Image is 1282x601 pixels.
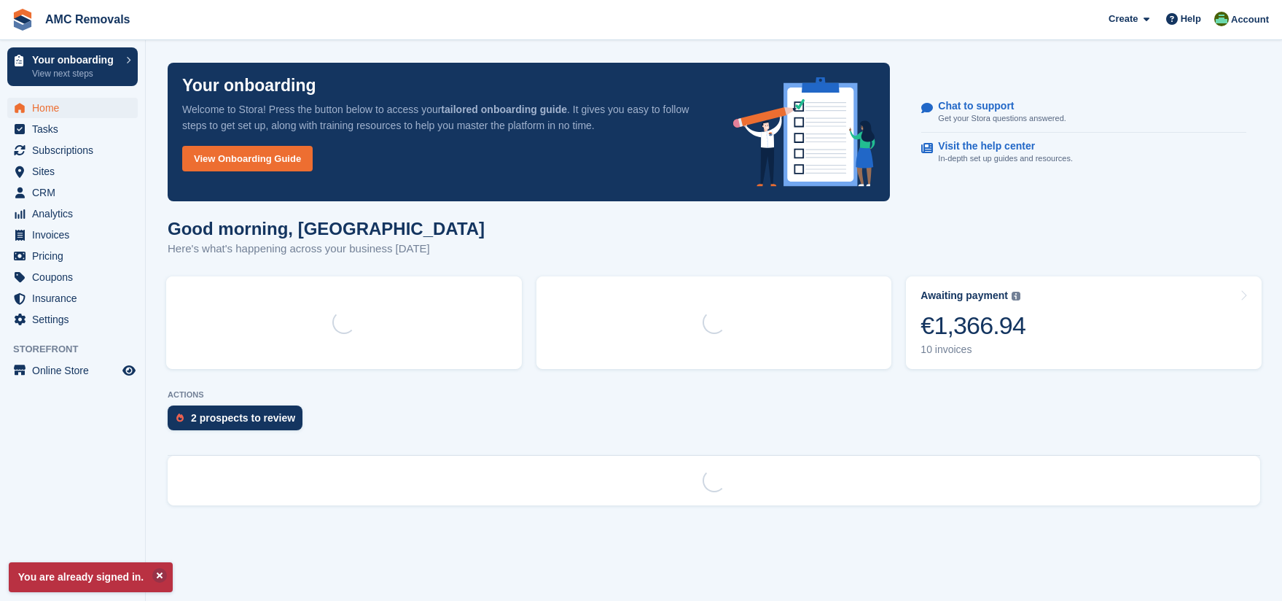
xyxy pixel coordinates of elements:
[1181,12,1201,26] span: Help
[32,225,120,245] span: Invoices
[182,146,313,171] a: View Onboarding Guide
[168,390,1260,400] p: ACTIONS
[120,362,138,379] a: Preview store
[1012,292,1020,300] img: icon-info-grey-7440780725fd019a000dd9b08b2336e03edf1995a4989e88bcd33f0948082b44.svg
[32,161,120,182] span: Sites
[7,288,138,309] a: menu
[32,140,120,160] span: Subscriptions
[7,140,138,160] a: menu
[32,203,120,224] span: Analytics
[7,246,138,266] a: menu
[441,104,567,115] strong: tailored onboarding guide
[733,77,876,187] img: onboarding-info-6c161a55d2c0e0a8cae90662b2fe09162a5109e8cc188191df67fb4f79e88e88.svg
[7,360,138,381] a: menu
[7,182,138,203] a: menu
[182,77,316,94] p: Your onboarding
[1214,12,1229,26] img: Kayleigh Deegan
[921,93,1246,133] a: Chat to support Get your Stora questions answered.
[7,47,138,86] a: Your onboarding View next steps
[168,406,310,438] a: 2 prospects to review
[1109,12,1138,26] span: Create
[182,101,710,133] p: Welcome to Stora! Press the button below to access your . It gives you easy to follow steps to ge...
[938,152,1073,165] p: In-depth set up guides and resources.
[938,100,1054,112] p: Chat to support
[1231,12,1269,27] span: Account
[12,9,34,31] img: stora-icon-8386f47178a22dfd0bd8f6a31ec36ba5ce8667c1dd55bd0f319d3a0aa187defe.svg
[7,98,138,118] a: menu
[938,112,1066,125] p: Get your Stora questions answered.
[32,288,120,309] span: Insurance
[7,119,138,139] a: menu
[168,241,485,257] p: Here's what's happening across your business [DATE]
[906,276,1262,369] a: Awaiting payment €1,366.94 10 invoices
[921,290,1008,302] div: Awaiting payment
[921,311,1025,341] div: €1,366.94
[32,98,120,118] span: Home
[7,225,138,245] a: menu
[7,309,138,330] a: menu
[938,140,1061,152] p: Visit the help center
[32,119,120,139] span: Tasks
[921,133,1246,172] a: Visit the help center In-depth set up guides and resources.
[32,309,120,330] span: Settings
[32,360,120,381] span: Online Store
[7,203,138,224] a: menu
[168,219,485,239] h1: Good morning, [GEOGRAPHIC_DATA]
[9,562,173,592] p: You are already signed in.
[32,55,119,65] p: Your onboarding
[32,246,120,266] span: Pricing
[191,412,295,424] div: 2 prospects to review
[13,342,145,357] span: Storefront
[32,267,120,287] span: Coupons
[921,344,1025,356] div: 10 invoices
[176,414,184,422] img: prospect-51fa495bee0391a8d652442698ab0144808aea92771e9ea1ae160a38d050c398.svg
[32,182,120,203] span: CRM
[32,67,119,80] p: View next steps
[39,7,136,31] a: AMC Removals
[7,267,138,287] a: menu
[7,161,138,182] a: menu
